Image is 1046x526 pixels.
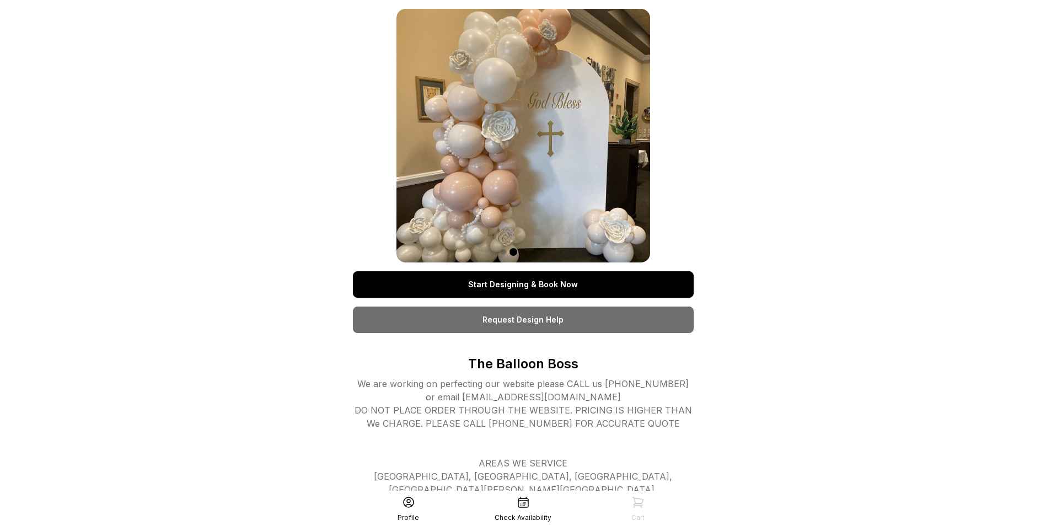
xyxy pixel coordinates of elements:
[353,271,694,298] a: Start Designing & Book Now
[353,355,694,373] p: The Balloon Boss
[495,513,551,522] div: Check Availability
[353,307,694,333] a: Request Design Help
[398,513,419,522] div: Profile
[631,513,645,522] div: Cart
